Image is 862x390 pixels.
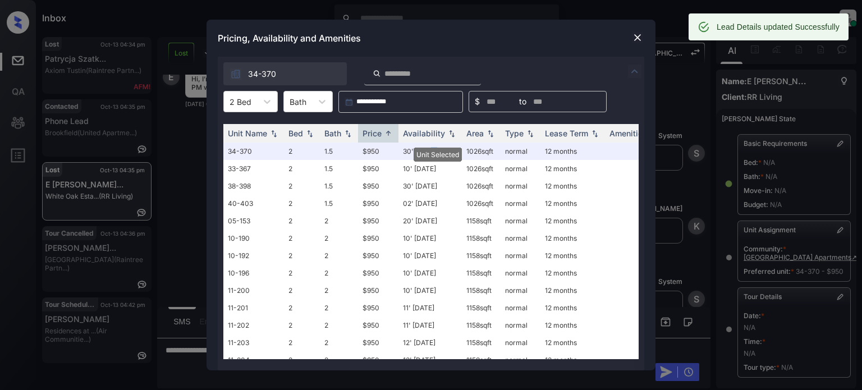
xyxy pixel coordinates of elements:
[268,130,279,137] img: sorting
[540,177,605,195] td: 12 months
[632,32,643,43] img: close
[284,230,320,247] td: 2
[540,264,605,282] td: 12 months
[462,212,501,230] td: 1158 sqft
[320,282,358,299] td: 2
[358,316,398,334] td: $950
[462,299,501,316] td: 1158 sqft
[223,264,284,282] td: 10-196
[462,334,501,351] td: 1158 sqft
[320,351,358,369] td: 2
[223,247,284,264] td: 10-192
[324,129,341,138] div: Bath
[501,212,540,230] td: normal
[320,160,358,177] td: 1.5
[501,334,540,351] td: normal
[501,351,540,369] td: normal
[398,212,462,230] td: 20' [DATE]
[284,212,320,230] td: 2
[398,282,462,299] td: 10' [DATE]
[466,129,484,138] div: Area
[501,195,540,212] td: normal
[358,195,398,212] td: $950
[398,351,462,369] td: 12' [DATE]
[525,130,536,137] img: sorting
[320,334,358,351] td: 2
[462,351,501,369] td: 1158 sqft
[358,230,398,247] td: $950
[462,282,501,299] td: 1158 sqft
[403,129,445,138] div: Availability
[540,143,605,160] td: 12 months
[501,299,540,316] td: normal
[358,160,398,177] td: $950
[398,230,462,247] td: 10' [DATE]
[628,65,641,78] img: icon-zuma
[501,230,540,247] td: normal
[363,129,382,138] div: Price
[223,282,284,299] td: 11-200
[223,212,284,230] td: 05-153
[288,129,303,138] div: Bed
[304,130,315,137] img: sorting
[540,247,605,264] td: 12 months
[519,95,526,108] span: to
[398,247,462,264] td: 10' [DATE]
[501,160,540,177] td: normal
[223,143,284,160] td: 34-370
[501,143,540,160] td: normal
[320,264,358,282] td: 2
[320,212,358,230] td: 2
[609,129,647,138] div: Amenities
[398,334,462,351] td: 12' [DATE]
[398,160,462,177] td: 10' [DATE]
[358,264,398,282] td: $950
[358,282,398,299] td: $950
[284,264,320,282] td: 2
[358,299,398,316] td: $950
[540,316,605,334] td: 12 months
[501,282,540,299] td: normal
[358,351,398,369] td: $950
[540,160,605,177] td: 12 months
[320,316,358,334] td: 2
[284,316,320,334] td: 2
[398,316,462,334] td: 11' [DATE]
[462,143,501,160] td: 1026 sqft
[223,299,284,316] td: 11-201
[501,264,540,282] td: normal
[462,195,501,212] td: 1026 sqft
[223,351,284,369] td: 11-204
[540,299,605,316] td: 12 months
[223,334,284,351] td: 11-203
[320,195,358,212] td: 1.5
[540,212,605,230] td: 12 months
[398,299,462,316] td: 11' [DATE]
[540,334,605,351] td: 12 months
[358,334,398,351] td: $950
[223,195,284,212] td: 40-403
[358,247,398,264] td: $950
[223,160,284,177] td: 33-367
[358,212,398,230] td: $950
[545,129,588,138] div: Lease Term
[540,282,605,299] td: 12 months
[320,143,358,160] td: 1.5
[501,177,540,195] td: normal
[501,316,540,334] td: normal
[284,299,320,316] td: 2
[540,351,605,369] td: 12 months
[462,230,501,247] td: 1158 sqft
[223,177,284,195] td: 38-398
[207,20,655,57] div: Pricing, Availability and Amenities
[284,177,320,195] td: 2
[284,282,320,299] td: 2
[540,195,605,212] td: 12 months
[320,247,358,264] td: 2
[284,160,320,177] td: 2
[540,230,605,247] td: 12 months
[485,130,496,137] img: sorting
[501,247,540,264] td: normal
[358,143,398,160] td: $950
[446,130,457,137] img: sorting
